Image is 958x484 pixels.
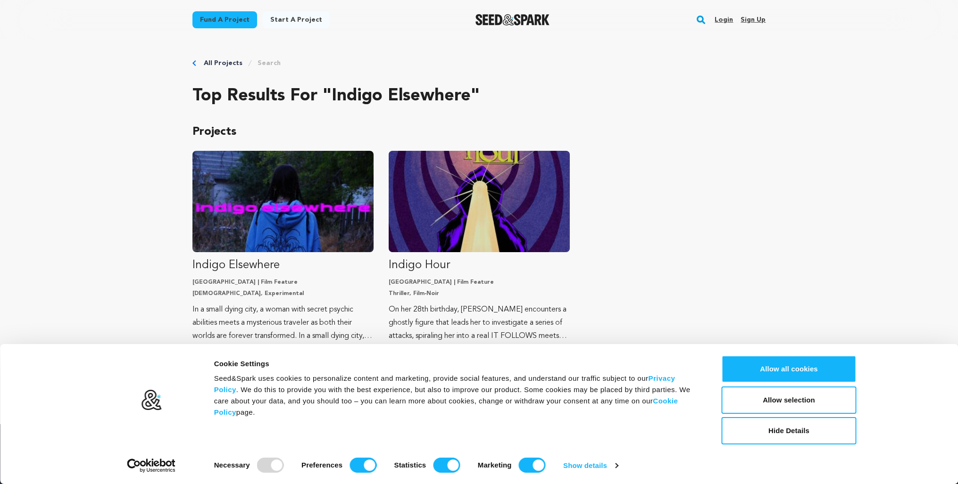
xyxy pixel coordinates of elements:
p: Indigo Elsewhere [192,258,374,273]
h2: Top results for "indigo elsewhere" [192,87,766,106]
a: All Projects [204,58,242,68]
a: Sign up [741,12,766,27]
p: [GEOGRAPHIC_DATA] | Film Feature [192,279,374,286]
div: Seed&Spark uses cookies to personalize content and marketing, provide social features, and unders... [214,373,700,418]
a: Login [715,12,733,27]
a: Fund Indigo Elsewhere [192,151,374,343]
p: [GEOGRAPHIC_DATA] | Film Feature [389,279,570,286]
div: Cookie Settings [214,358,700,369]
strong: Marketing [478,461,512,469]
strong: Necessary [214,461,250,469]
button: Hide Details [722,417,857,444]
strong: Preferences [301,461,342,469]
p: Indigo Hour [389,258,570,273]
button: Allow all cookies [722,355,857,383]
strong: Statistics [394,461,426,469]
button: Allow selection [722,386,857,414]
img: logo [141,389,162,411]
p: Thriller, Film-Noir [389,290,570,297]
p: In a small dying city, a woman with secret psychic abilities meets a mysterious traveler as both ... [192,303,374,343]
p: Projects [192,124,766,139]
a: Usercentrics Cookiebot - opens in a new window [110,459,192,473]
div: Breadcrumb [192,58,766,68]
p: [DEMOGRAPHIC_DATA], Experimental [192,290,374,297]
a: Search [258,58,281,68]
a: Seed&Spark Homepage [475,14,550,25]
a: Fund a project [192,11,257,28]
a: Start a project [263,11,330,28]
img: Seed&Spark Logo Dark Mode [475,14,550,25]
p: On her 28th birthday, [PERSON_NAME] encounters a ghostly figure that leads her to investigate a s... [389,303,570,343]
a: Fund Indigo Hour [389,151,570,343]
a: Show details [563,459,618,473]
